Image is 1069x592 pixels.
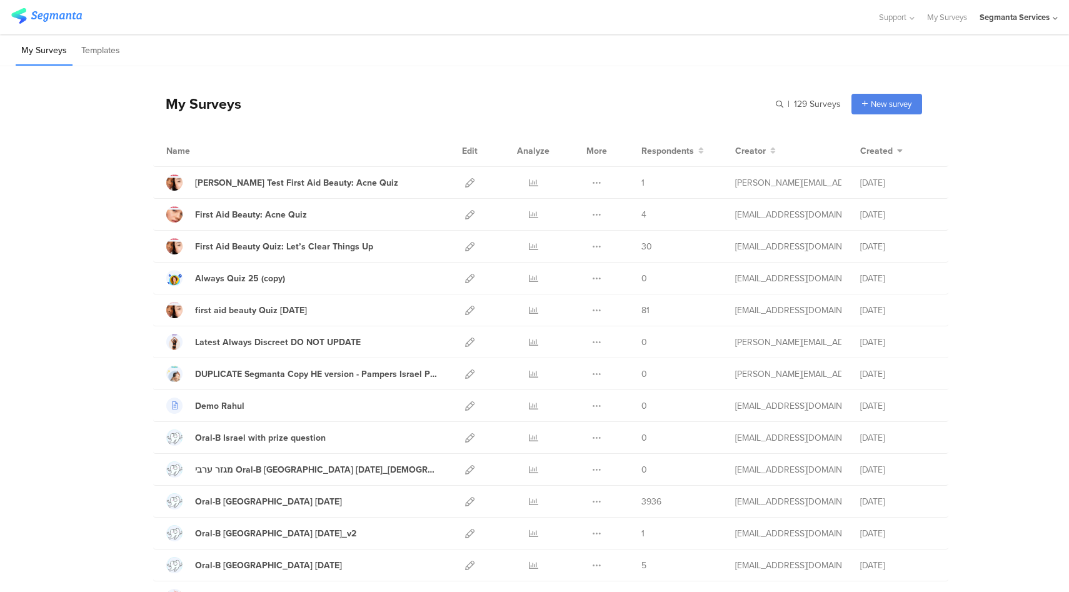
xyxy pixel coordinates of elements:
div: [DATE] [860,304,935,317]
span: 0 [641,272,647,285]
div: First Aid Beauty Quiz: Let’s Clear Things Up [195,240,373,253]
div: first aid beauty Quiz July 25 [195,304,307,317]
div: First Aid Beauty: Acne Quiz [195,208,307,221]
a: Oral-B [GEOGRAPHIC_DATA] [DATE]_v2 [166,525,356,541]
span: 1 [641,527,645,540]
div: Oral-B Israel Dec 2024 [195,559,342,572]
div: Oral-B Israel Dec 2024 [195,495,342,508]
a: DUPLICATE Segmanta Copy HE version - Pampers Israel Product Recommender [166,366,438,382]
span: 3936 [641,495,661,508]
button: Created [860,144,903,158]
div: [DATE] [860,272,935,285]
div: eliran@segmanta.com [735,463,841,476]
div: More [583,135,610,166]
div: Segmanta Services [980,11,1050,23]
div: Analyze [514,135,552,166]
a: מגזר ערבי Oral-B [GEOGRAPHIC_DATA] [DATE]_[DEMOGRAPHIC_DATA] Version [166,461,438,478]
span: 30 [641,240,652,253]
span: Support [879,11,906,23]
div: מגזר ערבי Oral-B Israel Dec 2024_Female Version [195,463,438,476]
div: [DATE] [860,527,935,540]
div: [DATE] [860,336,935,349]
div: riel@segmanta.com [735,336,841,349]
li: Templates [76,36,126,66]
span: 5 [641,559,646,572]
button: Creator [735,144,776,158]
a: Oral-B Israel with prize question [166,429,326,446]
span: 0 [641,336,647,349]
a: Latest Always Discreet DO NOT UPDATE [166,334,361,350]
div: [DATE] [860,240,935,253]
span: Created [860,144,893,158]
div: eliran@segmanta.com [735,304,841,317]
span: 81 [641,304,650,317]
span: 1 [641,176,645,189]
a: Demo Rahul [166,398,244,414]
span: Creator [735,144,766,158]
div: [DATE] [860,368,935,381]
span: 0 [641,463,647,476]
li: My Surveys [16,36,73,66]
div: Always Quiz 25 (copy) [195,272,285,285]
a: First Aid Beauty: Acne Quiz [166,206,307,223]
span: 4 [641,208,646,221]
span: 0 [641,431,647,444]
a: Always Quiz 25 (copy) [166,270,285,286]
div: shai@segmanta.com [735,527,841,540]
div: riel@segmanta.com [735,368,841,381]
div: shai@segmanta.com [735,399,841,413]
div: Riel Test First Aid Beauty: Acne Quiz [195,176,398,189]
div: [DATE] [860,463,935,476]
a: first aid beauty Quiz [DATE] [166,302,307,318]
div: [DATE] [860,399,935,413]
a: First Aid Beauty Quiz: Let’s Clear Things Up [166,238,373,254]
span: | [786,98,791,111]
span: New survey [871,98,911,110]
div: eliran@segmanta.com [735,495,841,508]
div: [DATE] [860,559,935,572]
span: Respondents [641,144,694,158]
a: [PERSON_NAME] Test First Aid Beauty: Acne Quiz [166,174,398,191]
div: [DATE] [860,208,935,221]
button: Respondents [641,144,704,158]
div: Demo Rahul [195,399,244,413]
div: Latest Always Discreet DO NOT UPDATE [195,336,361,349]
div: Name [166,144,241,158]
img: segmanta logo [11,8,82,24]
span: 129 Surveys [794,98,841,111]
div: shai@segmanta.com [735,431,841,444]
div: DUPLICATE Segmanta Copy HE version - Pampers Israel Product Recommender [195,368,438,381]
div: [DATE] [860,431,935,444]
div: Edit [456,135,483,166]
div: channelle@segmanta.com [735,208,841,221]
div: gillat@segmanta.com [735,272,841,285]
div: Oral-B Israel with prize question [195,431,326,444]
a: Oral-B [GEOGRAPHIC_DATA] [DATE] [166,557,342,573]
div: My Surveys [153,93,241,114]
a: Oral-B [GEOGRAPHIC_DATA] [DATE] [166,493,342,509]
div: eliran@segmanta.com [735,240,841,253]
div: [DATE] [860,176,935,189]
div: riel@segmanta.com [735,176,841,189]
div: [DATE] [860,495,935,508]
span: 0 [641,368,647,381]
span: 0 [641,399,647,413]
div: Oral-B Israel Dec 2024_v2 [195,527,356,540]
div: eliran@segmanta.com [735,559,841,572]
